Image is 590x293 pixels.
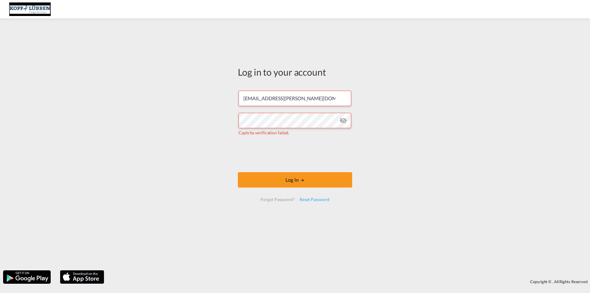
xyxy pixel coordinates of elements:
div: Copyright © . All Rights Reserved [107,276,590,287]
md-icon: icon-eye-off [340,117,347,124]
div: Log in to your account [238,65,352,78]
img: apple.png [59,270,105,284]
div: Forgot Password? [258,194,297,205]
iframe: reCAPTCHA [248,142,342,166]
button: LOGIN [238,172,352,188]
img: google.png [2,270,51,284]
img: 25cf3bb0aafc11ee9c4fdbd399af7748.JPG [9,2,51,16]
input: Enter email/phone number [238,91,351,106]
span: Captcha verification failed. [238,130,289,135]
div: Reset Password [297,194,332,205]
